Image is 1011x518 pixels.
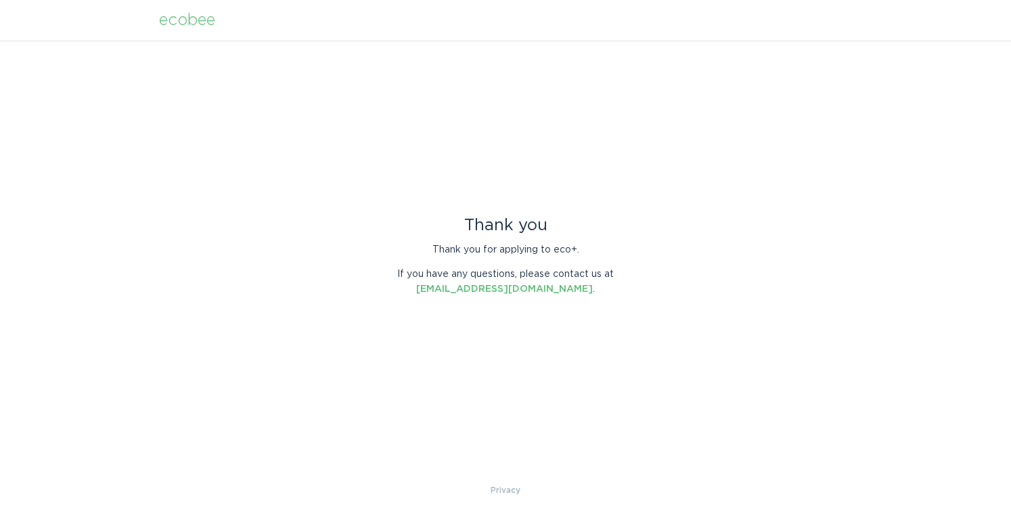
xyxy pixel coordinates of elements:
[387,242,624,257] p: Thank you for applying to eco+.
[159,13,215,28] div: ecobee
[387,267,624,297] p: If you have any questions, please contact us at .
[387,218,624,233] div: Thank you
[491,483,520,498] a: Privacy Policy & Terms of Use
[416,284,593,294] a: [EMAIL_ADDRESS][DOMAIN_NAME]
